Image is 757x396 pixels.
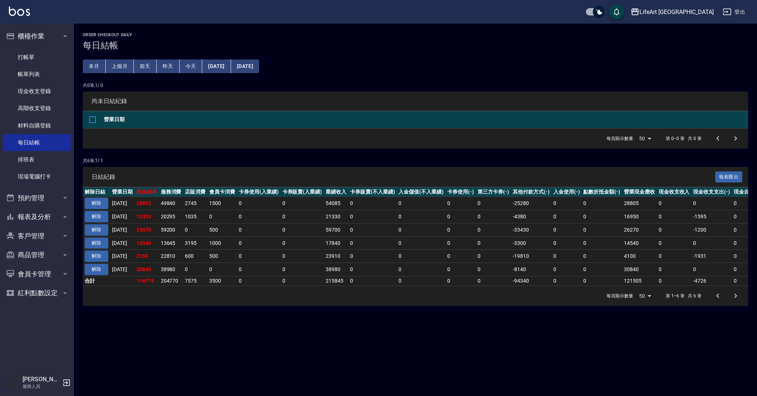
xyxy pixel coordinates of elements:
[281,223,324,236] td: 0
[476,276,511,286] td: 0
[397,263,445,276] td: 0
[397,250,445,263] td: 0
[476,223,511,236] td: 0
[476,197,511,210] td: 0
[636,286,654,306] div: 50
[159,187,183,197] th: 服務消費
[691,197,732,210] td: 0
[85,198,108,209] button: 解除
[581,223,622,236] td: 0
[657,197,692,210] td: 0
[348,223,397,236] td: 0
[324,197,348,210] td: 54085
[324,263,348,276] td: 38980
[85,238,108,249] button: 解除
[83,157,748,164] p: 共 6 筆, 1 / 1
[691,276,732,286] td: -4726
[135,187,159,197] th: 現金結存
[348,236,397,250] td: 0
[85,224,108,236] button: 解除
[23,383,60,390] p: 服務人員
[691,210,732,223] td: -1595
[622,187,657,197] th: 營業現金應收
[6,375,21,390] img: Person
[135,223,159,236] td: 25070
[159,250,183,263] td: 22810
[622,197,657,210] td: 28805
[607,135,633,142] p: 每頁顯示數量
[445,250,476,263] td: 0
[581,210,622,223] td: 0
[551,197,582,210] td: 0
[324,187,348,197] th: 業績收入
[281,210,324,223] td: 0
[135,197,159,210] td: 28805
[476,187,511,197] th: 第三方卡券(-)
[237,210,281,223] td: 0
[622,276,657,286] td: 121505
[92,173,715,181] span: 日結紀錄
[85,264,108,275] button: 解除
[3,49,71,66] a: 打帳單
[581,197,622,210] td: 0
[551,223,582,236] td: 0
[581,236,622,250] td: 0
[622,263,657,276] td: 30840
[657,263,692,276] td: 0
[639,7,714,17] div: LifeArt [GEOGRAPHIC_DATA]
[445,236,476,250] td: 0
[3,66,71,83] a: 帳單列表
[581,187,622,197] th: 點數折抵金額(-)
[110,250,135,263] td: [DATE]
[622,210,657,223] td: 16950
[83,33,748,37] h2: Order checkout daily
[511,263,551,276] td: -8140
[324,250,348,263] td: 23910
[231,59,259,73] button: [DATE]
[183,223,207,236] td: 0
[324,276,348,286] td: 215845
[3,168,71,185] a: 現場電腦打卡
[397,197,445,210] td: 0
[445,263,476,276] td: 0
[476,236,511,250] td: 0
[691,236,732,250] td: 0
[110,236,135,250] td: [DATE]
[348,250,397,263] td: 0
[207,276,237,286] td: 3500
[9,7,30,16] img: Logo
[159,263,183,276] td: 38980
[159,236,183,250] td: 13645
[609,4,624,19] button: save
[159,223,183,236] td: 59200
[83,59,106,73] button: 本月
[202,59,231,73] button: [DATE]
[324,210,348,223] td: 21330
[511,250,551,263] td: -19810
[551,276,582,286] td: 0
[657,223,692,236] td: 0
[3,134,71,151] a: 每日結帳
[348,210,397,223] td: 0
[180,59,203,73] button: 今天
[159,197,183,210] td: 49840
[281,187,324,197] th: 卡券販賣(入業績)
[83,187,110,197] th: 解除日結
[691,187,732,197] th: 現金收支支出(-)
[110,223,135,236] td: [DATE]
[445,210,476,223] td: 0
[3,264,71,284] button: 會員卡管理
[135,263,159,276] td: 30840
[628,4,717,20] button: LifeArt [GEOGRAPHIC_DATA]
[622,223,657,236] td: 26270
[324,223,348,236] td: 59700
[476,250,511,263] td: 0
[666,135,702,142] p: 第 0–0 筆 共 0 筆
[397,276,445,286] td: 0
[511,197,551,210] td: -25280
[3,245,71,264] button: 商品管理
[3,27,71,46] button: 櫃檯作業
[135,236,159,250] td: 14540
[636,129,654,148] div: 50
[135,210,159,223] td: 15355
